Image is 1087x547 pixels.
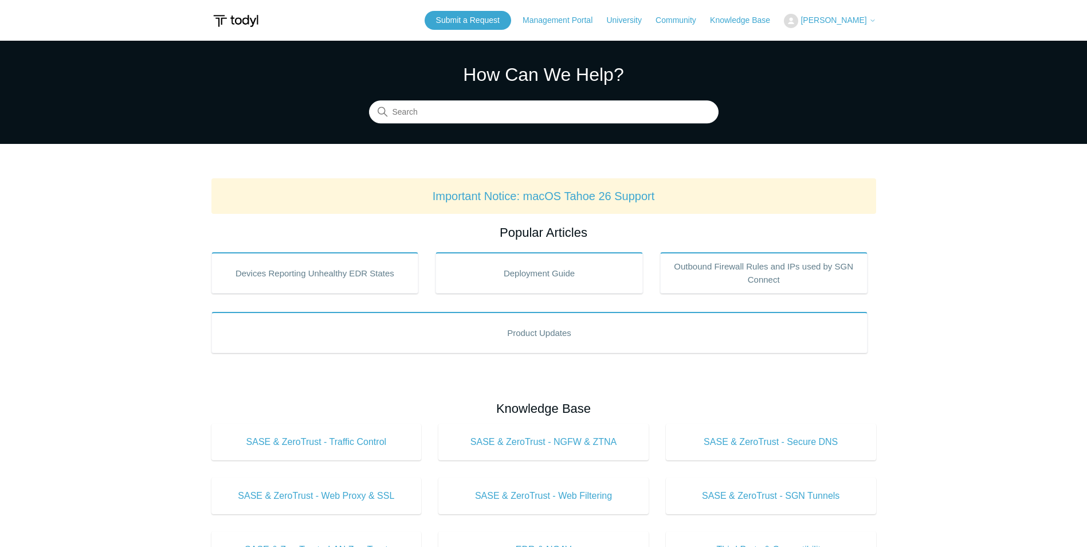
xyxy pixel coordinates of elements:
span: SASE & ZeroTrust - Web Filtering [456,489,631,503]
a: Submit a Request [425,11,511,30]
span: SASE & ZeroTrust - Secure DNS [683,435,859,449]
a: Devices Reporting Unhealthy EDR States [211,252,419,294]
span: SASE & ZeroTrust - NGFW & ZTNA [456,435,631,449]
h2: Knowledge Base [211,399,876,418]
a: Deployment Guide [435,252,643,294]
span: SASE & ZeroTrust - SGN Tunnels [683,489,859,503]
a: Outbound Firewall Rules and IPs used by SGN Connect [660,252,868,294]
a: SASE & ZeroTrust - Web Filtering [438,478,649,514]
a: Knowledge Base [710,14,782,26]
a: University [606,14,653,26]
h1: How Can We Help? [369,61,719,88]
a: Management Portal [523,14,604,26]
input: Search [369,101,719,124]
img: Todyl Support Center Help Center home page [211,10,260,32]
a: Product Updates [211,312,868,353]
span: SASE & ZeroTrust - Web Proxy & SSL [229,489,405,503]
button: [PERSON_NAME] [784,14,876,28]
a: SASE & ZeroTrust - Traffic Control [211,424,422,460]
a: SASE & ZeroTrust - NGFW & ZTNA [438,424,649,460]
a: SASE & ZeroTrust - Secure DNS [666,424,876,460]
a: SASE & ZeroTrust - SGN Tunnels [666,478,876,514]
h2: Popular Articles [211,223,876,242]
a: Important Notice: macOS Tahoe 26 Support [433,190,655,202]
a: Community [656,14,708,26]
a: SASE & ZeroTrust - Web Proxy & SSL [211,478,422,514]
span: SASE & ZeroTrust - Traffic Control [229,435,405,449]
span: [PERSON_NAME] [800,15,866,25]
